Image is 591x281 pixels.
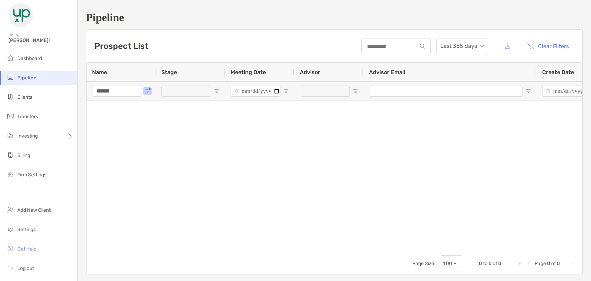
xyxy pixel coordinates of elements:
[498,261,501,266] span: 0
[6,170,15,178] img: firm-settings icon
[8,3,33,28] img: Zoe Logo
[526,261,532,266] div: Previous Page
[440,255,462,272] div: Page Size
[6,54,15,62] img: dashboard icon
[493,261,497,266] span: of
[17,265,34,271] span: Log out
[6,225,15,233] img: settings icon
[6,112,15,120] img: transfers icon
[489,261,492,266] span: 0
[6,93,15,101] img: clients icon
[300,69,320,76] span: Advisor
[17,172,46,178] span: Firm Settings
[369,86,523,97] input: Advisor Email Filter Input
[283,88,289,94] button: Open Filter Menu
[6,151,15,159] img: billing icon
[214,88,220,94] button: Open Filter Menu
[551,261,556,266] span: of
[526,88,531,94] button: Open Filter Menu
[443,261,452,266] div: 100
[92,86,142,97] input: Name Filter Input
[557,261,560,266] span: 0
[95,41,148,51] h3: Prospect List
[412,261,436,266] div: Page Size:
[518,261,523,266] div: First Page
[92,69,107,76] span: Name
[6,264,15,272] img: logout icon
[17,133,38,139] span: Investing
[6,131,15,140] img: investing icon
[369,69,405,76] span: Advisor Email
[6,205,15,214] img: add_new_client icon
[542,69,574,76] span: Create Date
[352,88,358,94] button: Open Filter Menu
[8,37,73,43] span: [PERSON_NAME]!
[440,38,484,54] span: Last 365 days
[535,261,546,266] span: Page
[161,69,177,76] span: Stage
[145,88,150,94] button: Open Filter Menu
[17,75,36,81] span: Pipeline
[86,11,583,24] h1: Pipeline
[563,261,568,266] div: Next Page
[479,261,482,266] span: 0
[231,69,266,76] span: Meeting Date
[17,207,51,213] span: Add New Client
[231,86,280,97] input: Meeting Date Filter Input
[17,227,36,232] span: Settings
[17,55,42,61] span: Dashboard
[547,261,550,266] span: 0
[17,114,38,120] span: Transfers
[17,246,36,252] span: Get Help
[17,94,32,100] span: Clients
[521,38,574,54] button: Clear Filters
[420,44,425,49] img: input icon
[571,261,576,266] div: Last Page
[6,73,15,81] img: pipeline icon
[17,152,30,158] span: Billing
[6,244,15,253] img: get-help icon
[483,261,487,266] span: to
